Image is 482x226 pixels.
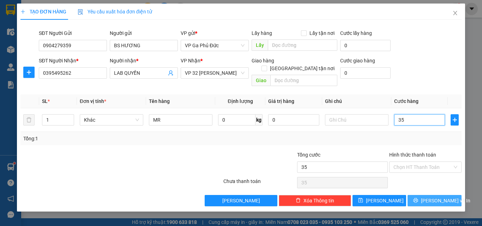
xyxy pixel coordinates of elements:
[20,9,66,14] span: TẠO ĐƠN HÀNG
[149,114,212,126] input: VD: Bàn, Ghế
[268,114,319,126] input: 0
[451,114,459,126] button: plus
[149,98,170,104] span: Tên hàng
[66,30,295,38] li: Số nhà [STREET_ADDRESS][PERSON_NAME]
[185,68,245,78] span: VP 32 Mạc Thái Tổ
[23,114,35,126] button: delete
[66,38,295,47] li: Hotline: 1900400028
[297,152,320,158] span: Tổng cước
[228,98,253,104] span: Định lượng
[340,58,375,63] label: Cước giao hàng
[252,58,274,63] span: Giao hàng
[358,198,363,203] span: save
[185,40,245,51] span: VP Ga Phủ Đức
[78,9,83,15] img: icon
[84,115,139,125] span: Khác
[80,98,106,104] span: Đơn vị tính
[181,58,200,63] span: VP Nhận
[307,29,337,37] span: Lấy tận nơi
[340,67,391,79] input: Cước giao hàng
[279,195,351,206] button: deleteXóa Thông tin
[252,75,270,86] span: Giao
[86,8,276,28] b: Công ty TNHH Trọng Hiếu Phú Thọ - Nam Cường Limousine
[413,198,418,203] span: printer
[205,195,277,206] button: [PERSON_NAME]
[340,30,372,36] label: Cước lấy hàng
[340,40,391,51] input: Cước lấy hàng
[421,197,470,204] span: [PERSON_NAME] và In
[389,152,436,158] label: Hình thức thanh toán
[252,39,268,51] span: Lấy
[353,195,406,206] button: save[PERSON_NAME]
[110,29,178,37] div: Người gửi
[394,98,418,104] span: Cước hàng
[42,98,48,104] span: SL
[223,177,296,190] div: Chưa thanh toán
[268,39,337,51] input: Dọc đường
[181,29,249,37] div: VP gửi
[23,135,187,142] div: Tổng: 1
[24,69,34,75] span: plus
[322,94,391,108] th: Ghi chú
[270,75,337,86] input: Dọc đường
[168,70,174,76] span: user-add
[452,10,458,16] span: close
[325,114,388,126] input: Ghi Chú
[39,29,107,37] div: SĐT Người Gửi
[451,117,458,123] span: plus
[222,197,260,204] span: [PERSON_NAME]
[267,65,337,72] span: [GEOGRAPHIC_DATA] tận nơi
[255,114,263,126] span: kg
[110,57,178,65] div: Người nhận
[268,98,294,104] span: Giá trị hàng
[23,67,35,78] button: plus
[39,57,107,65] div: SĐT Người Nhận
[78,9,152,14] span: Yêu cầu xuất hóa đơn điện tử
[408,195,462,206] button: printer[PERSON_NAME] và In
[303,197,334,204] span: Xóa Thông tin
[252,30,272,36] span: Lấy hàng
[366,197,404,204] span: [PERSON_NAME]
[296,198,301,203] span: delete
[20,9,25,14] span: plus
[445,4,465,23] button: Close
